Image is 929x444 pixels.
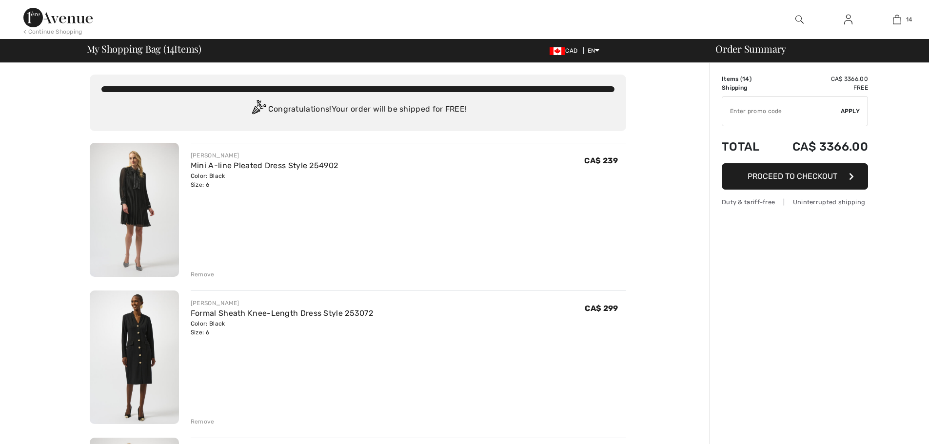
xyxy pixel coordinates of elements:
div: Color: Black Size: 6 [191,319,373,337]
span: 14 [906,15,912,24]
img: My Info [844,14,852,25]
a: 14 [873,14,921,25]
td: CA$ 3366.00 [771,130,868,163]
td: Items ( ) [722,75,771,83]
div: Remove [191,270,215,279]
div: [PERSON_NAME] [191,299,373,308]
img: Congratulation2.svg [249,100,268,119]
td: Total [722,130,771,163]
span: 14 [166,41,175,54]
div: < Continue Shopping [23,27,82,36]
td: Free [771,83,868,92]
img: Canadian Dollar [550,47,565,55]
div: Order Summary [704,44,923,54]
a: Mini A-line Pleated Dress Style 254902 [191,161,338,170]
div: Congratulations! Your order will be shipped for FREE! [101,100,614,119]
td: CA$ 3366.00 [771,75,868,83]
img: Formal Sheath Knee-Length Dress Style 253072 [90,290,179,425]
span: EN [588,47,600,54]
span: My Shopping Bag ( Items) [87,44,202,54]
img: search the website [795,14,804,25]
div: Remove [191,417,215,426]
div: Duty & tariff-free | Uninterrupted shipping [722,197,868,207]
span: 14 [742,76,750,82]
div: Color: Black Size: 6 [191,172,338,189]
a: Sign In [836,14,860,26]
span: Apply [841,107,860,116]
input: Promo code [722,97,841,126]
button: Proceed to Checkout [722,163,868,190]
span: CA$ 239 [584,156,618,165]
span: Proceed to Checkout [748,172,837,181]
div: [PERSON_NAME] [191,151,338,160]
span: CAD [550,47,581,54]
span: CA$ 299 [585,304,618,313]
a: Formal Sheath Knee-Length Dress Style 253072 [191,309,373,318]
img: My Bag [893,14,901,25]
td: Shipping [722,83,771,92]
img: Mini A-line Pleated Dress Style 254902 [90,143,179,277]
img: 1ère Avenue [23,8,93,27]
